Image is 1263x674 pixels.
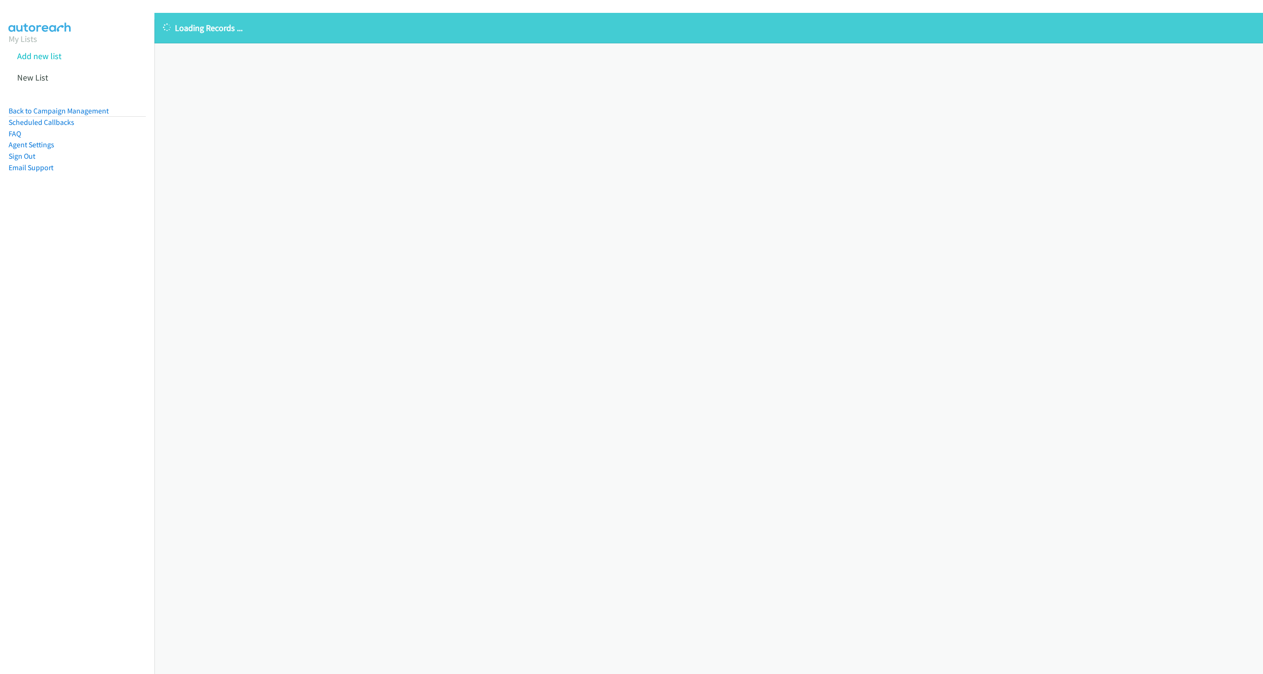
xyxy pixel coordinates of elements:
a: My Lists [9,33,37,44]
a: Scheduled Callbacks [9,118,74,127]
a: FAQ [9,129,21,138]
a: New List [17,72,48,83]
a: Agent Settings [9,140,54,149]
a: Back to Campaign Management [9,106,109,115]
p: Loading Records ... [163,21,1254,34]
a: Sign Out [9,152,35,161]
a: Email Support [9,163,53,172]
a: Add new list [17,51,61,61]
